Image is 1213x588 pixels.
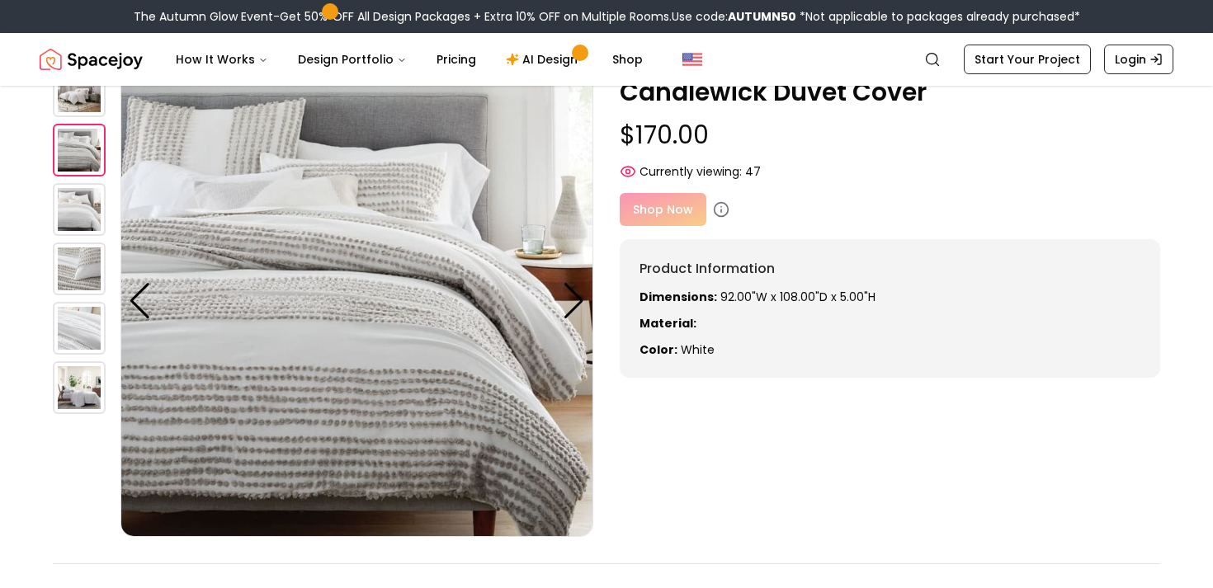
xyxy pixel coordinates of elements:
a: Shop [599,43,656,76]
p: 92.00"W x 108.00"D x 5.00"H [640,289,1140,305]
h6: Product Information [640,259,1140,279]
a: AI Design [493,43,596,76]
img: https://storage.googleapis.com/spacejoy-main/assets/5f78bb41c168f9001c38cdd3/product_5_80ledgljjj5h [53,361,106,414]
button: How It Works [163,43,281,76]
img: https://storage.googleapis.com/spacejoy-main/assets/5f78bb41c168f9001c38cdd3/product_1_d2f8kkdha2af [53,124,106,176]
span: Use code: [672,8,796,25]
img: https://storage.googleapis.com/spacejoy-main/assets/5f78bb41c168f9001c38cdd3/product_0_ec7oc5pmg9g [53,64,106,117]
div: The Autumn Glow Event-Get 50% OFF All Design Packages + Extra 10% OFF on Multiple Rooms. [134,8,1080,25]
img: https://storage.googleapis.com/spacejoy-main/assets/5f78bb41c168f9001c38cdd3/product_2_fdn488h0had [593,64,1066,537]
img: https://storage.googleapis.com/spacejoy-main/assets/5f78bb41c168f9001c38cdd3/product_1_d2f8kkdha2af [120,64,593,537]
span: Currently viewing: [640,163,742,180]
img: https://storage.googleapis.com/spacejoy-main/assets/5f78bb41c168f9001c38cdd3/product_4_b9i6km6eilf7 [53,302,106,355]
strong: Dimensions: [640,289,717,305]
p: $170.00 [620,120,1160,150]
img: https://storage.googleapis.com/spacejoy-main/assets/5f78bb41c168f9001c38cdd3/product_2_fdn488h0had [53,183,106,236]
a: Start Your Project [964,45,1091,74]
p: Candlewick Duvet Cover [620,78,1160,107]
nav: Main [163,43,656,76]
span: *Not applicable to packages already purchased* [796,8,1080,25]
a: Login [1104,45,1173,74]
img: United States [682,49,702,69]
span: 47 [745,163,761,180]
button: Design Portfolio [285,43,420,76]
a: Spacejoy [40,43,143,76]
strong: Color: [640,341,677,358]
img: Spacejoy Logo [40,43,143,76]
strong: Material: [640,315,696,332]
a: Pricing [423,43,489,76]
img: https://storage.googleapis.com/spacejoy-main/assets/5f78bb41c168f9001c38cdd3/product_3_0bjlk8d76826g [53,242,106,295]
nav: Global [40,33,1173,86]
b: AUTUMN50 [728,8,796,25]
span: white [681,341,715,358]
